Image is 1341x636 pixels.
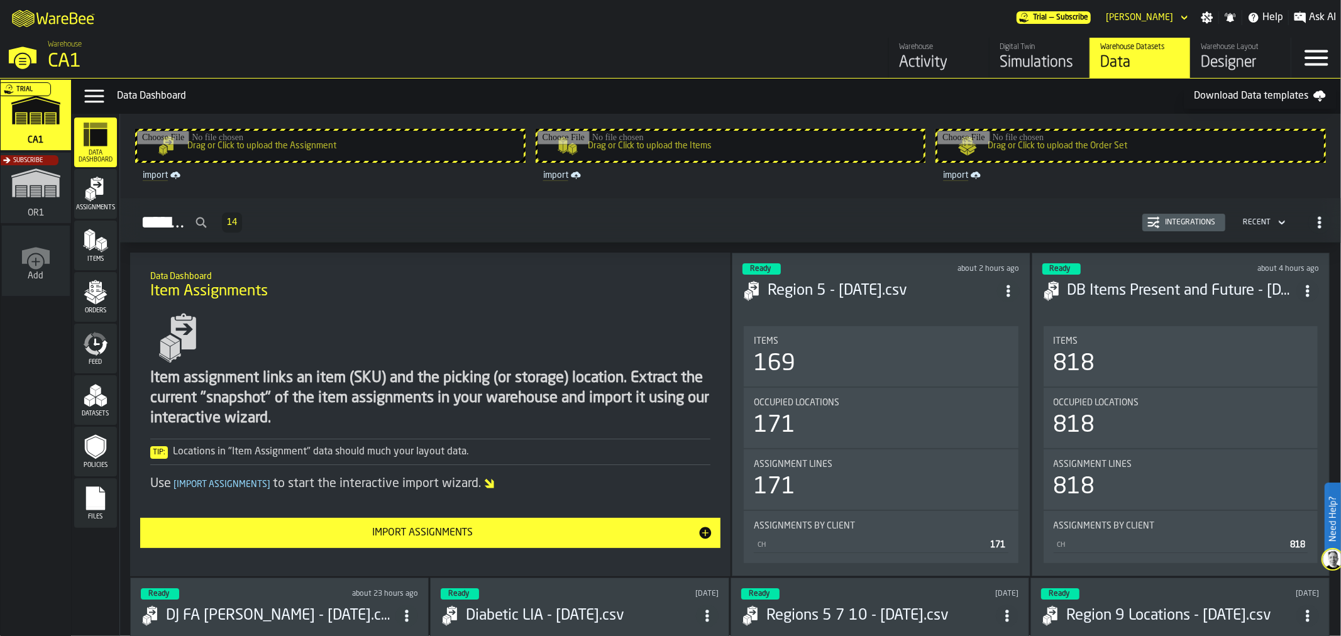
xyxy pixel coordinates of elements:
div: 818 [1054,351,1095,376]
div: Title [754,398,1008,408]
div: stat-Assignments by Client [744,511,1018,563]
h3: Diabetic LIA - [DATE].csv [466,606,696,626]
span: Help [1262,10,1283,25]
span: Policies [74,462,117,469]
input: Drag or Click to upload the Items [538,131,924,161]
div: ItemListCard-DashboardItemContainer [1032,253,1330,576]
span: Assignments by Client [754,521,855,531]
div: Title [1054,459,1308,469]
div: Title [1054,336,1308,346]
div: Data Dashboard [117,89,1184,104]
div: DropdownMenuValue-4 [1243,218,1271,227]
li: menu Datasets [74,375,117,425]
a: link-to-/wh/i/76e2a128-1b54-4d66-80d4-05ae4c277723/import/orders/ [938,168,1323,183]
div: CH [756,541,986,549]
section: card-AssignmentDashboardCard [742,324,1020,566]
div: DJ FA GH - LIA - 10.5.2025.csv [166,606,396,626]
span: Ready [749,590,770,598]
div: Use to start the interactive import wizard. [150,475,710,493]
span: Data Dashboard [74,150,117,163]
a: Download Data templates [1184,84,1336,109]
a: link-to-/wh/i/76e2a128-1b54-4d66-80d4-05ae4c277723/simulations [1,80,71,153]
h2: Sub Title [150,269,710,282]
span: Subscribe [1056,13,1088,22]
div: Designer [1201,53,1281,73]
div: status-3 2 [441,588,479,600]
div: Title [754,521,1008,531]
li: menu Orders [74,272,117,322]
li: menu Policies [74,427,117,477]
span: Feed [74,359,117,366]
div: Digital Twin [1000,43,1079,52]
span: Items [754,336,778,346]
div: Title [754,459,1008,469]
a: link-to-/wh/i/76e2a128-1b54-4d66-80d4-05ae4c277723/designer [1190,38,1291,78]
span: Ask AI [1309,10,1336,25]
span: [ [174,480,177,489]
div: Updated: 10/6/2025, 5:20:15 PM Created: 10/6/2025, 5:20:09 PM [1201,265,1319,273]
div: DropdownMenuValue-Gregg Arment [1106,13,1173,23]
div: stat-Assignment lines [744,449,1018,510]
span: Ready [448,590,469,598]
input: Drag or Click to upload the Assignment [137,131,524,161]
span: Subscribe [13,157,43,164]
div: Warehouse [899,43,979,52]
div: stat-Occupied Locations [744,388,1018,448]
span: Items [1054,336,1078,346]
li: menu Feed [74,324,117,374]
a: link-to-/wh/i/76e2a128-1b54-4d66-80d4-05ae4c277723/import/assignment/ [138,168,523,183]
span: Ready [1050,265,1071,273]
h3: Region 5 - [DATE].csv [768,281,997,301]
input: Drag or Click to upload the Order Set [937,131,1324,161]
div: DB Items Present and Future - 10.6.2025.csv [1068,281,1297,301]
div: stat-Occupied Locations [1044,388,1318,448]
span: 171 [991,540,1006,549]
h2: button-Assignments [120,198,1341,243]
span: Files [74,513,117,520]
div: Title [754,336,1008,346]
div: ItemListCard-DashboardItemContainer [732,253,1030,576]
label: button-toggle-Data Menu [77,84,112,109]
a: link-to-/wh/i/76e2a128-1b54-4d66-80d4-05ae4c277723/import/items/ [538,168,924,183]
div: DropdownMenuValue-Gregg Arment [1101,10,1191,25]
div: Updated: 10/5/2025, 11:08:19 PM Created: 10/5/2025, 11:08:13 PM [300,589,418,598]
div: ItemListCard- [130,253,731,576]
div: ButtonLoadMore-Load More-Prev-First-Last [217,212,247,233]
div: Locations in "Item Assignment" data should much your layout data. [150,444,710,459]
div: Updated: 10/1/2025, 10:19:22 AM Created: 10/1/2025, 10:19:19 AM [1201,589,1319,598]
a: link-to-/wh/i/76e2a128-1b54-4d66-80d4-05ae4c277723/simulations [989,38,1090,78]
label: button-toggle-Ask AI [1289,10,1341,25]
section: card-AssignmentDashboardCard [1042,324,1320,566]
div: stat-Items [744,326,1018,387]
div: status-3 2 [741,588,780,600]
span: 818 [1290,540,1305,549]
div: Warehouse Datasets [1100,43,1180,52]
div: Updated: 10/6/2025, 7:30:19 PM Created: 10/6/2025, 7:30:16 PM [902,265,1020,273]
h3: Region 9 Locations - [DATE].csv [1066,606,1296,626]
div: Title [1054,398,1308,408]
label: button-toggle-Help [1242,10,1288,25]
li: menu Items [74,221,117,271]
span: Ready [1049,590,1069,598]
div: 169 [754,351,795,376]
div: Region 5 - 10.6.2025.csv [768,281,997,301]
div: 818 [1054,474,1095,500]
a: link-to-/wh/i/76e2a128-1b54-4d66-80d4-05ae4c277723/feed/ [888,38,989,78]
li: menu Files [74,478,117,529]
div: status-3 2 [1042,263,1081,275]
span: Assignments [74,204,117,211]
span: Trial [1033,13,1047,22]
div: Data [1100,53,1180,73]
div: Warehouse Layout [1201,43,1281,52]
h3: Regions 5 7 10 - [DATE].csv [766,606,996,626]
span: Item Assignments [150,282,268,302]
span: Add [28,271,44,281]
div: 171 [754,413,795,438]
span: 14 [227,218,237,227]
